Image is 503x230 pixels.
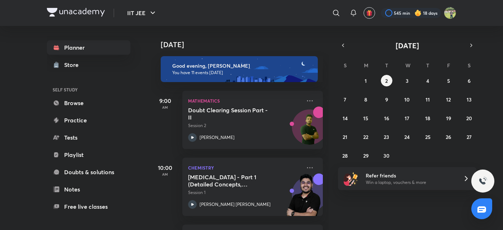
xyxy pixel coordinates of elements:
[466,115,472,122] abbr: September 20, 2025
[188,107,278,121] h5: Doubt Clearing Session Part - II
[468,62,471,69] abbr: Saturday
[444,7,456,19] img: KRISH JINDAL
[443,94,454,105] button: September 12, 2025
[151,163,179,172] h5: 10:00
[384,134,389,140] abbr: September 23, 2025
[283,173,323,223] img: unacademy
[404,96,410,103] abbr: September 10, 2025
[446,115,451,122] abbr: September 19, 2025
[47,148,130,162] a: Playlist
[64,60,83,69] div: Store
[360,150,371,161] button: September 29, 2025
[426,77,429,84] abbr: September 4, 2025
[463,75,475,86] button: September 6, 2025
[47,199,130,214] a: Free live classes
[344,171,358,186] img: referral
[426,96,430,103] abbr: September 11, 2025
[339,150,351,161] button: September 28, 2025
[188,122,301,129] p: Session 2
[381,150,392,161] button: September 30, 2025
[360,131,371,143] button: September 22, 2025
[401,131,413,143] button: September 24, 2025
[348,40,466,50] button: [DATE]
[468,77,471,84] abbr: September 6, 2025
[463,131,475,143] button: September 27, 2025
[405,62,410,69] abbr: Wednesday
[467,134,472,140] abbr: September 27, 2025
[406,77,409,84] abbr: September 3, 2025
[47,113,130,127] a: Practice
[364,96,367,103] abbr: September 8, 2025
[364,7,375,19] button: avatar
[463,112,475,124] button: September 20, 2025
[360,94,371,105] button: September 8, 2025
[422,94,433,105] button: September 11, 2025
[363,152,369,159] abbr: September 29, 2025
[422,131,433,143] button: September 25, 2025
[151,105,179,109] p: AM
[443,112,454,124] button: September 19, 2025
[414,9,422,17] img: streak
[47,40,130,55] a: Planner
[360,75,371,86] button: September 1, 2025
[446,134,451,140] abbr: September 26, 2025
[363,134,368,140] abbr: September 22, 2025
[396,41,419,50] span: [DATE]
[401,75,413,86] button: September 3, 2025
[364,62,368,69] abbr: Monday
[365,77,367,84] abbr: September 1, 2025
[188,163,301,172] p: Chemistry
[366,172,454,179] h6: Refer friends
[188,96,301,105] p: Mathematics
[200,201,271,208] p: [PERSON_NAME] [PERSON_NAME]
[426,62,429,69] abbr: Thursday
[339,112,351,124] button: September 14, 2025
[366,10,373,16] img: avatar
[47,58,130,72] a: Store
[363,115,368,122] abbr: September 15, 2025
[463,94,475,105] button: September 13, 2025
[292,113,327,148] img: Avatar
[478,177,487,185] img: ttu
[47,84,130,96] h6: SELF STUDY
[366,179,454,186] p: Win a laptop, vouchers & more
[339,131,351,143] button: September 21, 2025
[381,112,392,124] button: September 16, 2025
[381,131,392,143] button: September 23, 2025
[405,115,409,122] abbr: September 17, 2025
[47,182,130,197] a: Notes
[343,115,348,122] abbr: September 14, 2025
[422,75,433,86] button: September 4, 2025
[447,77,450,84] abbr: September 5, 2025
[443,75,454,86] button: September 5, 2025
[384,115,389,122] abbr: September 16, 2025
[467,96,472,103] abbr: September 13, 2025
[385,62,388,69] abbr: Tuesday
[200,134,235,141] p: [PERSON_NAME]
[188,189,301,196] p: Session 1
[385,96,388,103] abbr: September 9, 2025
[47,8,105,17] img: Company Logo
[343,134,347,140] abbr: September 21, 2025
[188,173,278,188] h5: Hydrocarbons - Part 1 (Detailed Concepts, Mechanism, Critical Thinking and Illustartions)
[172,70,311,76] p: You have 11 events [DATE]
[443,131,454,143] button: September 26, 2025
[47,96,130,110] a: Browse
[123,6,161,20] button: IIT JEE
[151,96,179,105] h5: 9:00
[422,112,433,124] button: September 18, 2025
[404,134,410,140] abbr: September 24, 2025
[446,96,451,103] abbr: September 12, 2025
[360,112,371,124] button: September 15, 2025
[447,62,450,69] abbr: Friday
[425,115,430,122] abbr: September 18, 2025
[151,172,179,176] p: AM
[385,77,388,84] abbr: September 2, 2025
[381,75,392,86] button: September 2, 2025
[344,62,347,69] abbr: Sunday
[381,94,392,105] button: September 9, 2025
[161,56,318,82] img: evening
[401,112,413,124] button: September 17, 2025
[172,63,311,69] h6: Good evening, [PERSON_NAME]
[342,152,348,159] abbr: September 28, 2025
